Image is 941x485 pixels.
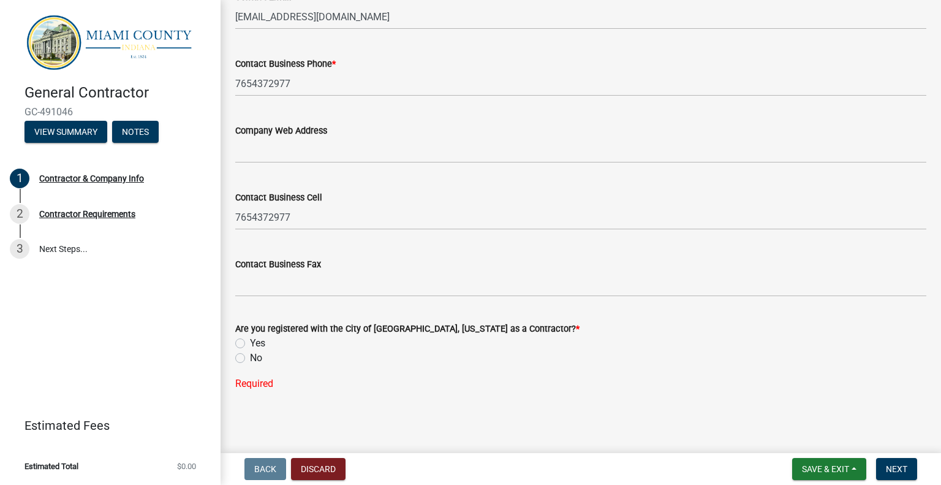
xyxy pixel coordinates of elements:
label: Contact Business Phone [235,60,336,69]
label: Company Web Address [235,127,327,136]
span: GC-491046 [25,106,196,118]
div: 2 [10,204,29,224]
button: Back [244,458,286,480]
button: Notes [112,121,159,143]
label: No [250,351,262,365]
h4: General Contractor [25,84,211,102]
div: Contractor Requirements [39,210,135,218]
span: Back [254,464,276,474]
div: 3 [10,239,29,259]
div: Contractor & Company Info [39,174,144,183]
span: Save & Exit [802,464,849,474]
label: Yes [250,336,265,351]
span: Estimated Total [25,462,78,470]
a: Estimated Fees [10,413,201,438]
span: $0.00 [177,462,196,470]
button: Discard [291,458,346,480]
span: Next [886,464,907,474]
label: Are you registered with the City of [GEOGRAPHIC_DATA], [US_STATE] as a Contractor? [235,325,580,334]
label: Contact Business Fax [235,261,321,269]
button: Save & Exit [792,458,866,480]
button: View Summary [25,121,107,143]
wm-modal-confirm: Summary [25,128,107,138]
div: 1 [10,169,29,188]
label: Contact Business Cell [235,194,322,202]
wm-modal-confirm: Notes [112,128,159,138]
div: Required [235,376,926,391]
button: Next [876,458,917,480]
img: Miami County, Indiana [25,13,201,71]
